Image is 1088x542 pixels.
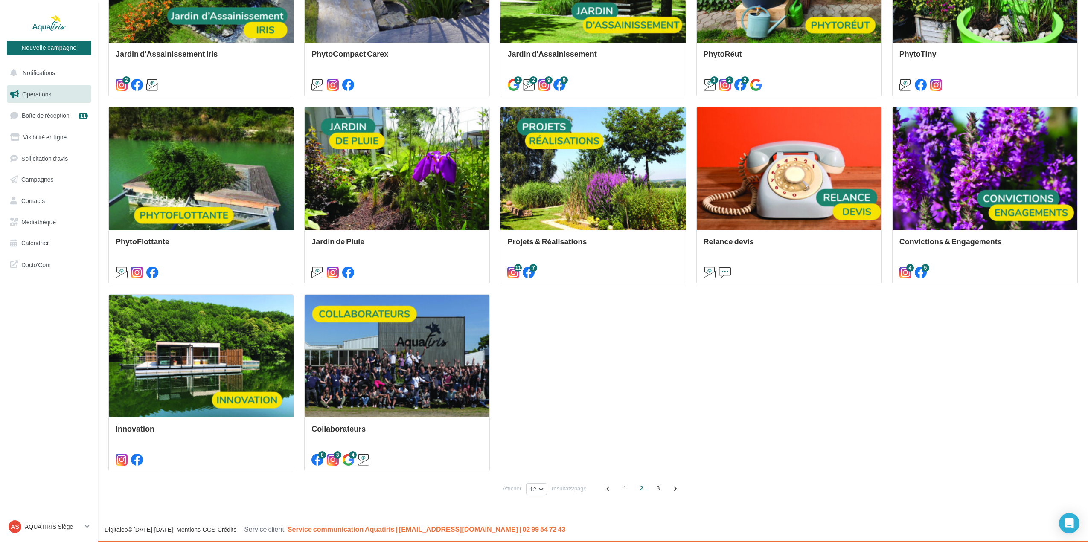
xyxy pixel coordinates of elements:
div: 9 [560,76,568,84]
div: Projets & Réalisations [507,237,678,254]
button: Notifications [5,64,90,82]
span: Boîte de réception [22,112,70,119]
span: Service communication Aquatiris | [EMAIL_ADDRESS][DOMAIN_NAME] | 02 99 54 72 43 [288,525,566,533]
div: 3 [334,451,341,459]
span: Campagnes [21,176,54,183]
div: Convictions & Engagements [899,237,1071,254]
span: 2 [635,481,649,495]
a: Contacts [5,192,93,210]
div: 2 [741,76,749,84]
button: 12 [526,483,547,495]
span: © [DATE]-[DATE] - - - [105,526,565,533]
a: Médiathèque [5,213,93,231]
a: Opérations [5,85,93,103]
a: Docto'Com [5,255,93,273]
div: PhytoCompact Carex [311,49,483,67]
a: Boîte de réception11 [5,106,93,125]
div: Jardin de Pluie [311,237,483,254]
span: Afficher [503,484,521,493]
div: 2 [514,76,522,84]
div: Collaborateurs [311,424,483,441]
div: 4 [906,264,914,272]
a: Visibilité en ligne [5,128,93,146]
div: Open Intercom Messenger [1059,513,1079,533]
span: Contacts [21,197,45,204]
div: 8 [318,451,326,459]
div: 2 [122,76,130,84]
div: 11 [514,264,522,272]
div: 11 [79,113,88,119]
span: Opérations [22,90,51,98]
div: Innovation [116,424,287,441]
a: AS AQUATIRIS Siège [7,519,91,535]
button: Nouvelle campagne [7,41,91,55]
a: Calendrier [5,234,93,252]
a: Digitaleo [105,526,128,533]
div: PhytoRéut [704,49,875,67]
span: Service client [244,525,284,533]
span: Calendrier [21,239,49,246]
div: 3 [710,76,718,84]
span: Visibilité en ligne [23,133,67,141]
div: Relance devis [704,237,875,254]
span: AS [11,522,19,531]
div: Jardin d'Assainissement Iris [116,49,287,67]
div: PhytoFlottante [116,237,287,254]
span: 3 [652,481,665,495]
div: 2 [726,76,733,84]
a: Sollicitation d'avis [5,150,93,168]
div: 2 [529,76,537,84]
span: Notifications [23,69,55,76]
div: 4 [349,451,357,459]
span: 12 [530,486,536,493]
span: résultats/page [552,484,587,493]
span: Sollicitation d'avis [21,154,68,162]
div: 7 [529,264,537,272]
span: 1 [618,481,632,495]
div: PhytoTiny [899,49,1071,67]
a: Crédits [218,526,236,533]
span: Docto'Com [21,259,51,270]
a: Campagnes [5,171,93,188]
p: AQUATIRIS Siège [25,522,81,531]
div: Jardin d'Assainissement [507,49,678,67]
div: 5 [922,264,929,272]
a: CGS [203,526,215,533]
div: 9 [545,76,553,84]
a: Mentions [176,526,201,533]
span: Médiathèque [21,218,56,226]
